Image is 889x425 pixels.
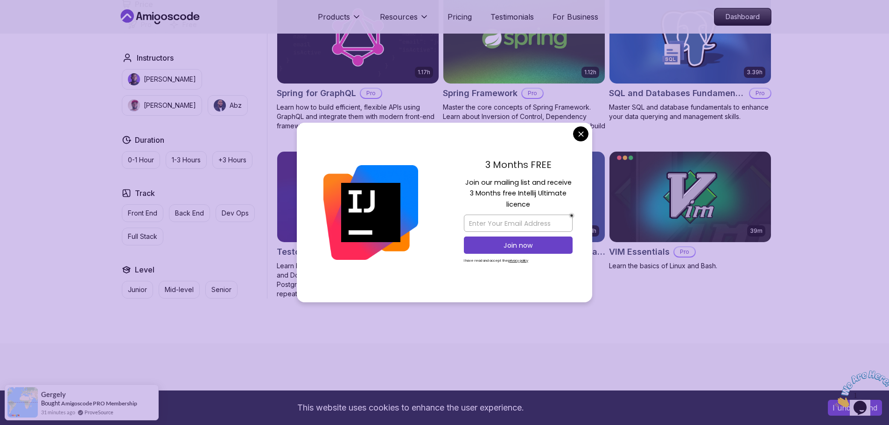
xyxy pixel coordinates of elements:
p: Dev Ops [222,209,249,218]
span: 1 [4,4,7,12]
button: Front End [122,204,163,222]
button: Mid-level [159,281,200,299]
p: Pro [361,89,381,98]
button: +3 Hours [212,151,252,169]
p: 3.39h [747,69,763,76]
p: Master SQL and database fundamentals to enhance your data querying and management skills. [609,103,771,121]
button: 1-3 Hours [166,151,207,169]
img: instructor img [128,73,140,85]
a: Pricing [448,11,472,22]
p: 1-3 Hours [172,155,201,165]
button: instructor img[PERSON_NAME] [122,95,202,116]
h2: Spring Framework [443,87,518,100]
h2: Instructors [137,52,174,63]
img: Testcontainers with Java card [277,152,439,242]
p: 1.12h [584,69,596,76]
a: Amigoscode PRO Membership [61,400,137,407]
span: Gergely [41,390,66,398]
img: Chat attention grabber [4,4,62,41]
p: Junior [128,285,147,294]
img: instructor img [128,99,140,111]
button: instructor imgAbz [208,95,248,116]
p: 0-1 Hour [128,155,154,165]
h2: VIM Essentials [609,245,670,258]
p: Resources [380,11,418,22]
p: Master the core concepts of Spring Framework. Learn about Inversion of Control, Dependency Inject... [443,103,605,140]
button: Resources [380,11,429,30]
button: instructor img[PERSON_NAME] [122,69,202,90]
span: 31 minutes ago [41,408,75,416]
h2: SQL and Databases Fundamentals [609,87,745,100]
p: [PERSON_NAME] [144,75,196,84]
img: VIM Essentials card [609,152,771,242]
img: provesource social proof notification image [7,387,38,418]
p: +3 Hours [218,155,246,165]
p: Pro [522,89,543,98]
button: Products [318,11,361,30]
p: Learn how to test Java DAOs with Testcontainers and Docker. Run fast, isolated tests against real... [277,261,439,299]
p: Pro [750,89,770,98]
button: Senior [205,281,238,299]
button: Dev Ops [216,204,255,222]
h2: Spring for GraphQL [277,87,356,100]
a: ProveSource [84,408,113,416]
p: 39m [750,227,763,235]
p: Back End [175,209,204,218]
p: [PERSON_NAME] [144,101,196,110]
a: For Business [553,11,598,22]
p: Pro [674,247,695,257]
a: VIM Essentials card39mVIM EssentialsProLearn the basics of Linux and Bash. [609,151,771,271]
button: Back End [169,204,210,222]
p: Abz [230,101,242,110]
p: Front End [128,209,157,218]
span: Bought [41,399,60,407]
button: Full Stack [122,228,163,245]
button: Accept cookies [828,400,882,416]
img: instructor img [214,99,226,111]
h2: Track [135,188,155,199]
h2: Testcontainers with Java [277,245,382,258]
p: Mid-level [165,285,194,294]
p: Learn how to build efficient, flexible APIs using GraphQL and integrate them with modern front-en... [277,103,439,131]
p: Products [318,11,350,22]
p: 1.17h [418,69,430,76]
h2: Level [135,264,154,275]
div: This website uses cookies to enhance the user experience. [7,397,814,418]
h2: Duration [135,134,164,146]
iframe: chat widget [831,367,889,411]
p: Full Stack [128,232,157,241]
button: Junior [122,281,153,299]
a: Testimonials [490,11,534,22]
a: Dashboard [714,8,771,26]
p: Learn the basics of Linux and Bash. [609,261,771,271]
p: Senior [211,285,231,294]
p: Dashboard [714,8,771,25]
a: Testcontainers with Java card1.28hNEWTestcontainers with JavaProLearn how to test Java DAOs with ... [277,151,439,299]
button: 0-1 Hour [122,151,160,169]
